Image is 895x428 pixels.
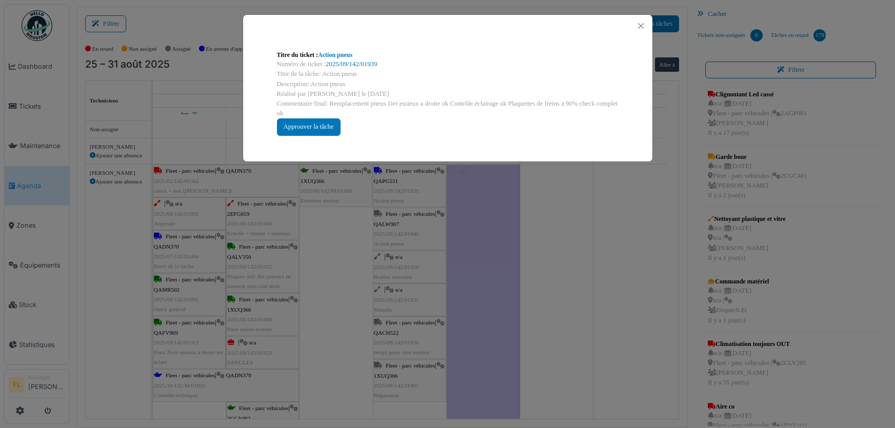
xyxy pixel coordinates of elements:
div: Numéro de ticket : [277,59,619,69]
button: Close [634,19,648,33]
div: Description: Action pneus [277,79,619,89]
div: Titre du ticket : [277,50,619,59]
a: Action pneus [318,51,352,58]
a: 2025/09/142/01939 [326,60,377,68]
div: Titre de la tâche: Action pneus [277,69,619,79]
div: Approuver la tâche [277,118,341,135]
div: Réalisé par [PERSON_NAME] le [DATE] [277,89,619,99]
div: Commentaire final: Remplacement pneus 1ier essieux a droite ok Contrôle éclairage ok Plaquettes d... [277,99,619,118]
